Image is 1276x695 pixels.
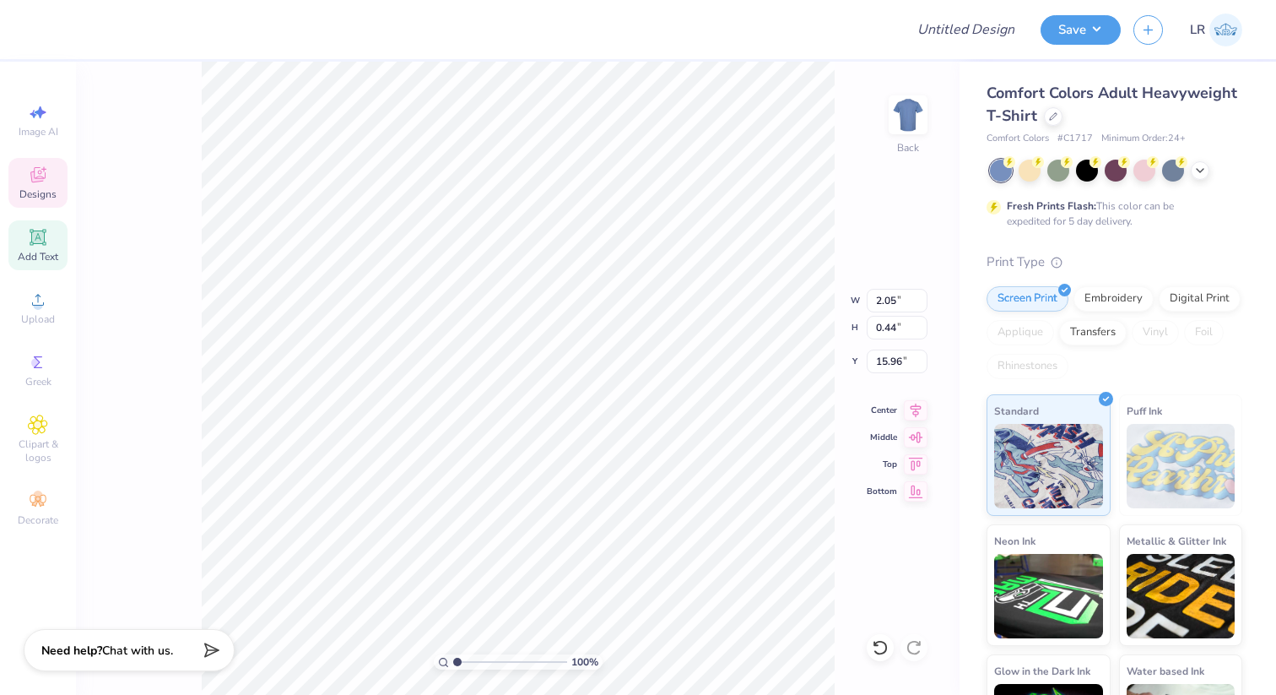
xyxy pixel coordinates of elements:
span: Middle [867,432,897,443]
div: Foil [1184,320,1224,345]
span: Metallic & Glitter Ink [1127,532,1226,550]
span: Puff Ink [1127,402,1162,420]
span: Add Text [18,250,58,263]
span: Comfort Colors Adult Heavyweight T-Shirt [987,83,1237,126]
span: Clipart & logos [8,437,68,464]
div: Back [897,140,919,155]
span: Greek [25,375,51,388]
img: Back [891,98,925,132]
span: 100 % [571,654,598,670]
span: Decorate [18,513,58,527]
span: Chat with us. [102,643,173,659]
div: Transfers [1059,320,1127,345]
div: Digital Print [1159,286,1241,312]
div: This color can be expedited for 5 day delivery. [1007,198,1214,229]
span: Top [867,459,897,470]
span: Center [867,405,897,416]
div: Embroidery [1073,286,1154,312]
span: # C1717 [1057,132,1093,146]
span: Standard [994,402,1039,420]
span: Comfort Colors [987,132,1049,146]
div: Screen Print [987,286,1068,312]
span: Glow in the Dark Ink [994,662,1090,680]
button: Save [1041,15,1121,45]
span: Minimum Order: 24 + [1101,132,1186,146]
span: Neon Ink [994,532,1035,550]
span: Designs [19,187,57,201]
img: Standard [994,424,1103,508]
div: Vinyl [1132,320,1179,345]
span: Water based Ink [1127,662,1204,680]
img: Puff Ink [1127,424,1235,508]
img: Neon Ink [994,554,1103,638]
img: Lindsey Rawding [1209,14,1242,46]
div: Print Type [987,252,1242,272]
a: LR [1190,14,1242,46]
div: Rhinestones [987,354,1068,379]
div: Applique [987,320,1054,345]
span: LR [1190,20,1205,40]
input: Untitled Design [904,13,1028,46]
strong: Fresh Prints Flash: [1007,199,1096,213]
span: Upload [21,312,55,326]
span: Image AI [19,125,58,138]
img: Metallic & Glitter Ink [1127,554,1235,638]
strong: Need help? [41,643,102,659]
span: Bottom [867,486,897,497]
